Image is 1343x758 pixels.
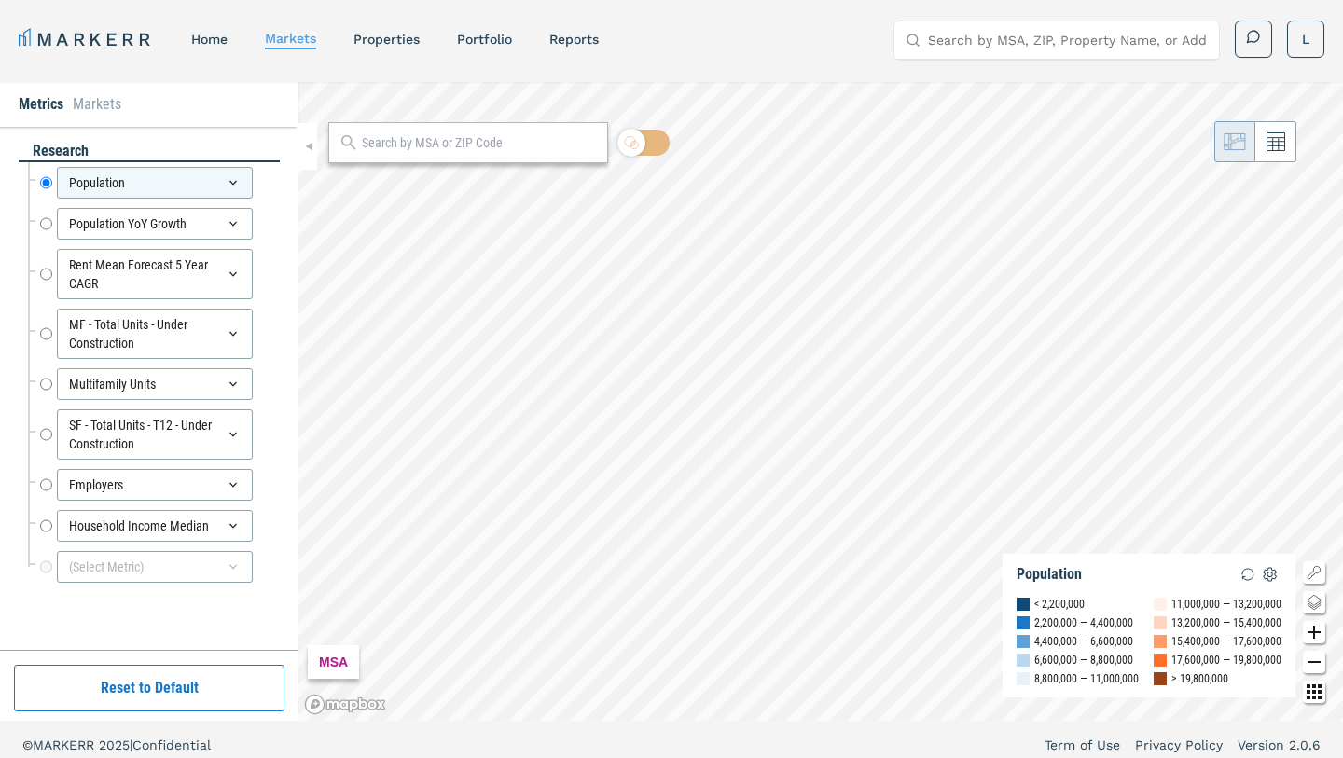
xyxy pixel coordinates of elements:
a: Term of Use [1045,736,1120,754]
a: MARKERR [19,26,154,52]
div: Employers [57,469,253,501]
canvas: Map [298,82,1343,721]
div: 2,200,000 — 4,400,000 [1034,613,1133,632]
div: > 19,800,000 [1171,669,1228,688]
img: Settings [1259,563,1281,586]
div: 8,800,000 — 11,000,000 [1034,669,1139,688]
div: Population [57,167,253,199]
a: Version 2.0.6 [1238,736,1321,754]
div: 4,400,000 — 6,600,000 [1034,632,1133,651]
div: MF - Total Units - Under Construction [57,309,253,359]
a: Privacy Policy [1135,736,1223,754]
a: Mapbox logo [304,694,386,715]
button: Show/Hide Legend Map Button [1303,561,1325,584]
div: 17,600,000 — 19,800,000 [1171,651,1281,669]
a: properties [353,32,420,47]
div: 15,400,000 — 17,600,000 [1171,632,1281,651]
div: 13,200,000 — 15,400,000 [1171,613,1281,632]
a: home [191,32,228,47]
div: 11,000,000 — 13,200,000 [1171,595,1281,613]
button: Change style map button [1303,591,1325,613]
a: markets [265,31,316,46]
li: Markets [73,93,121,116]
button: Other options map button [1303,681,1325,703]
div: (Select Metric) [57,551,253,583]
div: research [19,141,280,162]
span: L [1302,30,1309,48]
div: Population YoY Growth [57,208,253,240]
div: MSA [308,645,359,679]
div: Household Income Median [57,510,253,542]
button: Reset to Default [14,665,284,711]
input: Search by MSA or ZIP Code [362,133,598,153]
li: Metrics [19,93,63,116]
div: Population [1017,565,1082,584]
span: MARKERR [33,737,99,752]
a: reports [549,32,599,47]
a: Portfolio [457,32,512,47]
button: L [1287,21,1324,58]
div: SF - Total Units - T12 - Under Construction [57,409,253,460]
span: 2025 | [99,737,132,752]
div: < 2,200,000 [1034,595,1085,613]
input: Search by MSA, ZIP, Property Name, or Address [928,21,1208,59]
button: Zoom in map button [1303,621,1325,643]
span: © [22,737,33,752]
img: Reload Legend [1237,563,1259,586]
span: Confidential [132,737,211,752]
button: Zoom out map button [1303,651,1325,673]
div: Multifamily Units [57,368,253,400]
div: 6,600,000 — 8,800,000 [1034,651,1133,669]
div: Rent Mean Forecast 5 Year CAGR [57,249,253,299]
